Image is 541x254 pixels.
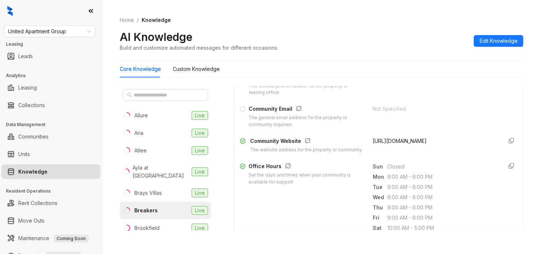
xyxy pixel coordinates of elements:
[118,16,135,24] a: Home
[192,146,208,155] span: Live
[373,138,427,144] span: [URL][DOMAIN_NAME]
[6,41,102,48] h3: Leasing
[1,147,100,162] li: Units
[249,162,364,172] div: Office Hours
[18,129,49,144] a: Communities
[1,213,100,228] li: Move Outs
[142,17,171,23] span: Knowledge
[373,105,497,113] div: Not Specified
[120,65,161,73] div: Core Knowledge
[1,129,100,144] li: Communities
[387,214,497,222] span: 9:00 AM - 6:00 PM
[387,183,497,191] span: 9:00 AM - 6:00 PM
[18,213,45,228] a: Move Outs
[249,83,364,96] div: The contact phone number for the property or leasing office.
[6,72,102,79] h3: Analytics
[250,137,362,147] div: Community Website
[249,105,364,114] div: Community Email
[18,164,47,179] a: Knowledge
[373,183,387,191] span: Tue
[120,44,278,52] div: Build and customize automated messages for different occasions.
[6,188,102,194] h3: Resident Operations
[249,172,364,186] div: Set the days and times when your community is available for support
[192,206,208,215] span: Live
[7,6,13,16] img: logo
[1,196,100,211] li: Rent Collections
[134,147,147,155] div: Atlee
[134,224,160,232] div: Brookfield
[387,204,497,212] span: 9:00 AM - 6:00 PM
[54,235,89,243] span: Coming Soon
[18,147,30,162] a: Units
[192,167,208,176] span: Live
[18,80,37,95] a: Leasing
[137,16,139,24] li: /
[192,129,208,137] span: Live
[134,206,158,215] div: Breakers
[249,114,364,128] div: The general email address for the property or community inquiries.
[1,80,100,95] li: Leasing
[134,189,162,197] div: Brays Villas
[373,193,387,201] span: Wed
[1,49,100,64] li: Leads
[120,30,192,44] h2: AI Knowledge
[127,92,132,98] span: search
[480,37,518,45] span: Edit Knowledge
[1,98,100,113] li: Collections
[387,173,497,181] span: 9:00 AM - 6:00 PM
[173,65,220,73] div: Custom Knowledge
[192,111,208,120] span: Live
[474,35,523,47] button: Edit Knowledge
[18,98,45,113] a: Collections
[134,111,148,120] div: Allure
[373,224,387,232] span: Sat
[387,163,497,171] span: Closed
[18,49,33,64] a: Leads
[8,26,91,37] span: United Apartment Group
[6,121,102,128] h3: Data Management
[373,204,387,212] span: Thu
[373,214,387,222] span: Fri
[373,173,387,181] span: Mon
[192,189,208,197] span: Live
[133,164,189,180] div: Ayla at [GEOGRAPHIC_DATA]
[387,224,497,232] span: 10:00 AM - 5:00 PM
[134,129,143,137] div: Aria
[250,147,362,153] div: The website address for the property or community.
[1,164,100,179] li: Knowledge
[192,224,208,232] span: Live
[387,193,497,201] span: 9:00 AM - 6:00 PM
[1,231,100,246] li: Maintenance
[373,163,387,171] span: Sun
[18,196,57,211] a: Rent Collections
